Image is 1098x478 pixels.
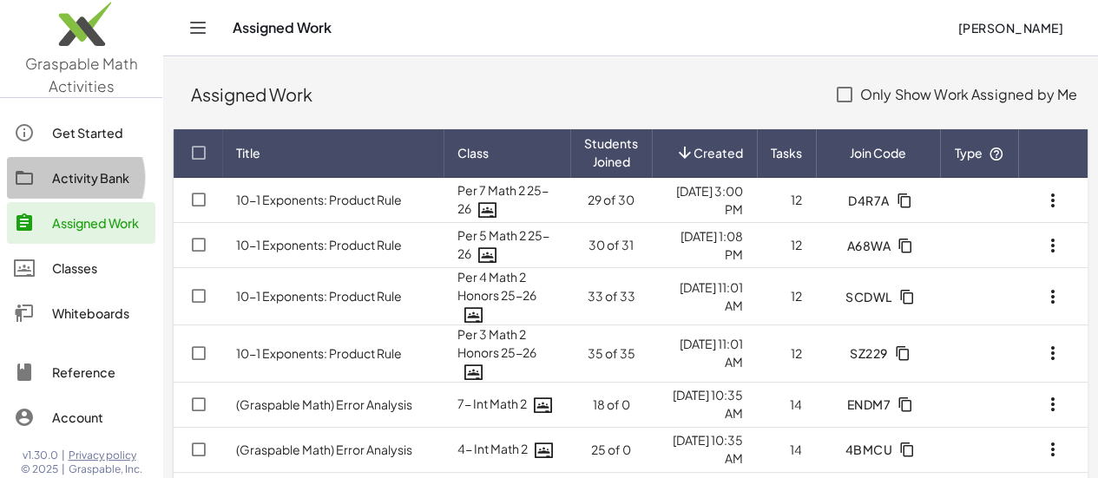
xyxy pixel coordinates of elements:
td: 35 of 35 [570,324,652,382]
td: [DATE] 3:00 PM [652,178,757,223]
span: Join Code [850,144,906,162]
td: [DATE] 10:35 AM [652,427,757,472]
span: Graspable Math Activities [25,54,138,95]
div: Get Started [52,122,148,143]
td: 12 [757,178,816,223]
a: 10-1 Exponents: Product Rule [236,192,402,207]
div: Account [52,407,148,428]
span: D4R7A [848,193,890,208]
td: 12 [757,324,816,382]
span: ENDM7 [846,396,891,412]
a: Reference [7,351,155,393]
a: 10-1 Exponents: Product Rule [236,345,402,361]
button: ENDM7 [832,389,924,420]
span: SCDWL [845,289,892,304]
a: Assigned Work [7,202,155,244]
td: Per 3 Math 2 Honors 25-26 [444,324,570,382]
span: Created [694,144,743,162]
span: Type [954,145,1004,160]
button: A68WA [832,230,924,261]
span: | [62,449,65,462]
td: 33 of 33 [570,268,652,325]
div: Assigned Work [191,82,819,107]
span: A68WA [846,238,891,253]
button: 4BMCU [831,434,925,465]
td: Per 4 Math 2 Honors 25-26 [444,268,570,325]
td: 29 of 30 [570,178,652,223]
a: (Graspable Math) Error Analysis [236,442,412,457]
a: (Graspable Math) Error Analysis [236,396,412,412]
div: Whiteboards [52,303,148,324]
td: Per 7 Math 2 25-26 [444,178,570,223]
td: [DATE] 11:01 AM [652,268,757,325]
td: 18 of 0 [570,382,652,427]
a: Account [7,396,155,438]
a: Privacy policy [69,449,142,462]
td: 12 [757,268,816,325]
td: 4- Int Math 2 [444,427,570,472]
label: Only Show Work Assigned by Me [860,74,1077,115]
div: Activity Bank [52,167,148,188]
td: Per 5 Math 2 25-26 [444,223,570,268]
td: [DATE] 10:35 AM [652,382,757,427]
button: Toggle navigation [184,14,212,42]
td: 14 [757,427,816,472]
span: | [62,462,65,476]
td: 12 [757,223,816,268]
span: Class [457,144,489,162]
td: [DATE] 1:08 PM [652,223,757,268]
td: 14 [757,382,816,427]
span: v1.30.0 [23,449,58,462]
span: [PERSON_NAME] [957,20,1063,36]
a: 10-1 Exponents: Product Rule [236,237,402,252]
div: Reference [52,362,148,383]
td: 30 of 31 [570,223,652,268]
button: [PERSON_NAME] [943,12,1077,43]
span: Graspable, Inc. [69,462,142,476]
div: Assigned Work [52,213,148,233]
span: © 2025 [21,462,58,476]
a: Activity Bank [7,157,155,199]
div: Classes [52,258,148,278]
button: SCDWL [832,281,925,312]
button: D4R7A [834,185,923,216]
span: Tasks [771,144,802,162]
span: 4BMCU [845,442,892,457]
a: 10-1 Exponents: Product Rule [236,288,402,304]
td: 7- Int Math 2 [444,382,570,427]
td: [DATE] 11:01 AM [652,324,757,382]
a: Get Started [7,112,155,154]
span: SZ229 [850,345,888,361]
span: Title [236,144,260,162]
button: SZ229 [836,337,921,369]
td: 25 of 0 [570,427,652,472]
span: Students Joined [584,134,638,171]
a: Classes [7,247,155,289]
a: Whiteboards [7,292,155,334]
